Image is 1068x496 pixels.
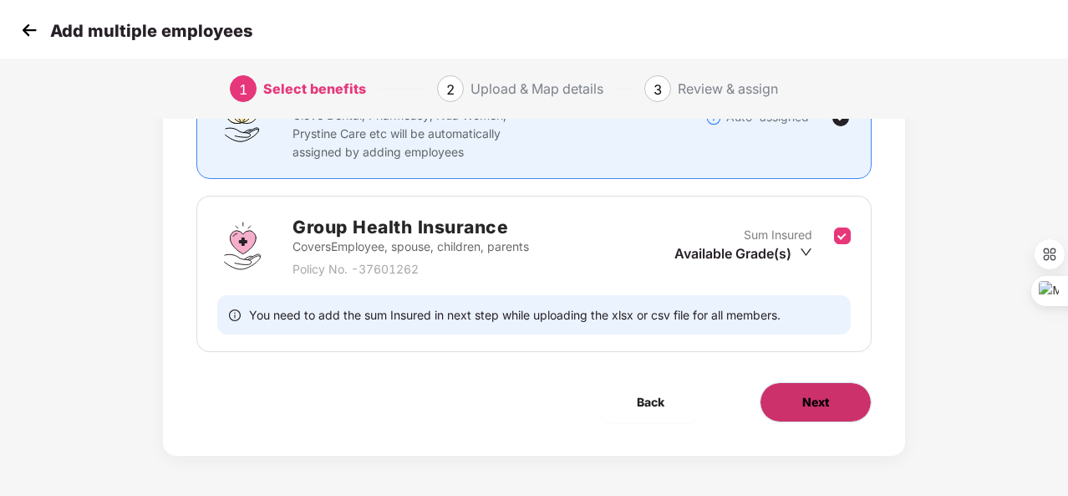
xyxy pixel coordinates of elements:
[470,75,603,102] div: Upload & Map details
[229,307,241,323] span: info-circle
[678,75,778,102] div: Review & assign
[292,260,529,279] p: Policy No. - 37601262
[674,244,812,263] div: Available Grade(s)
[292,106,540,161] p: Clove Dental, Pharmeasy, Nua Women, Prystine Care etc will be automatically assigned by adding em...
[239,81,247,98] span: 1
[744,226,812,244] p: Sum Insured
[800,246,812,258] span: down
[17,18,42,43] img: svg+xml;base64,PHN2ZyB4bWxucz0iaHR0cDovL3d3dy53My5vcmcvMjAwMC9zdmciIHdpZHRoPSIzMCIgaGVpZ2h0PSIzMC...
[292,238,529,256] p: Covers Employee, spouse, children, parents
[802,393,829,412] span: Next
[50,21,252,41] p: Add multiple employees
[637,393,664,412] span: Back
[760,382,872,422] button: Next
[249,307,781,323] span: You need to add the sum Insured in next step while uploading the xlsx or csv file for all members.
[217,221,267,271] img: svg+xml;base64,PHN2ZyBpZD0iR3JvdXBfSGVhbHRoX0luc3VyYW5jZSIgZGF0YS1uYW1lPSJHcm91cCBIZWFsdGggSW5zdX...
[595,382,706,422] button: Back
[654,81,662,98] span: 3
[446,81,455,98] span: 2
[292,213,529,241] h2: Group Health Insurance
[263,75,366,102] div: Select benefits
